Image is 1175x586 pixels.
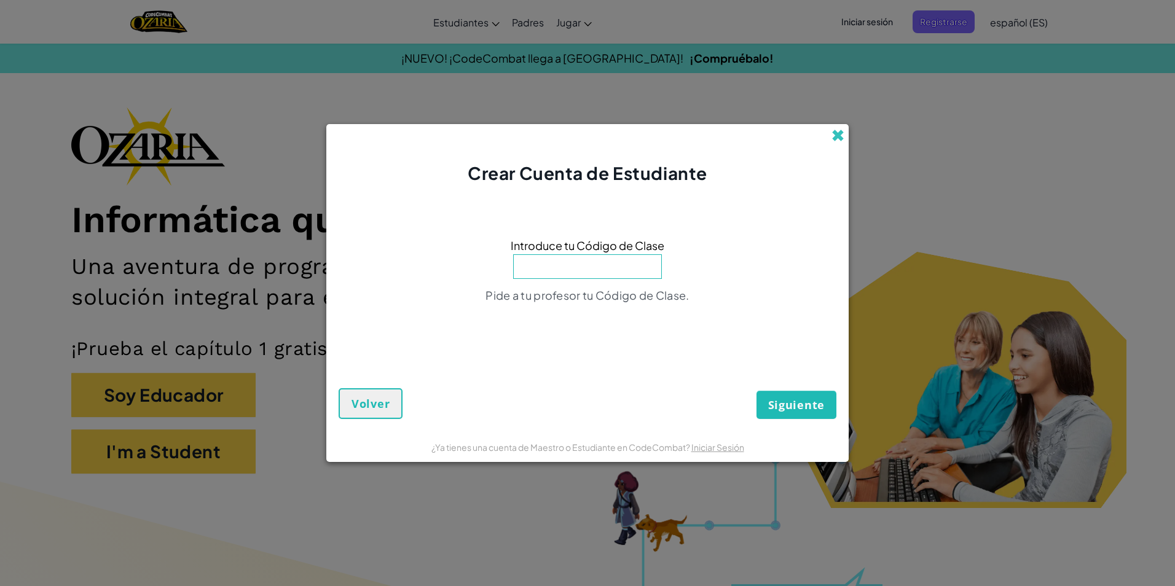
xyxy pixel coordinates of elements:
[468,162,707,184] span: Crear Cuenta de Estudiante
[339,388,403,419] button: Volver
[756,391,836,419] button: Siguiente
[768,397,825,412] span: Siguiente
[511,236,664,254] span: Introduce tu Código de Clase
[352,396,390,411] span: Volver
[485,288,689,302] span: Pide a tu profesor tu Código de Clase.
[431,442,691,453] span: ¿Ya tienes una cuenta de Maestro o Estudiante en CodeCombat?
[691,442,744,453] a: Iniciar Sesión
